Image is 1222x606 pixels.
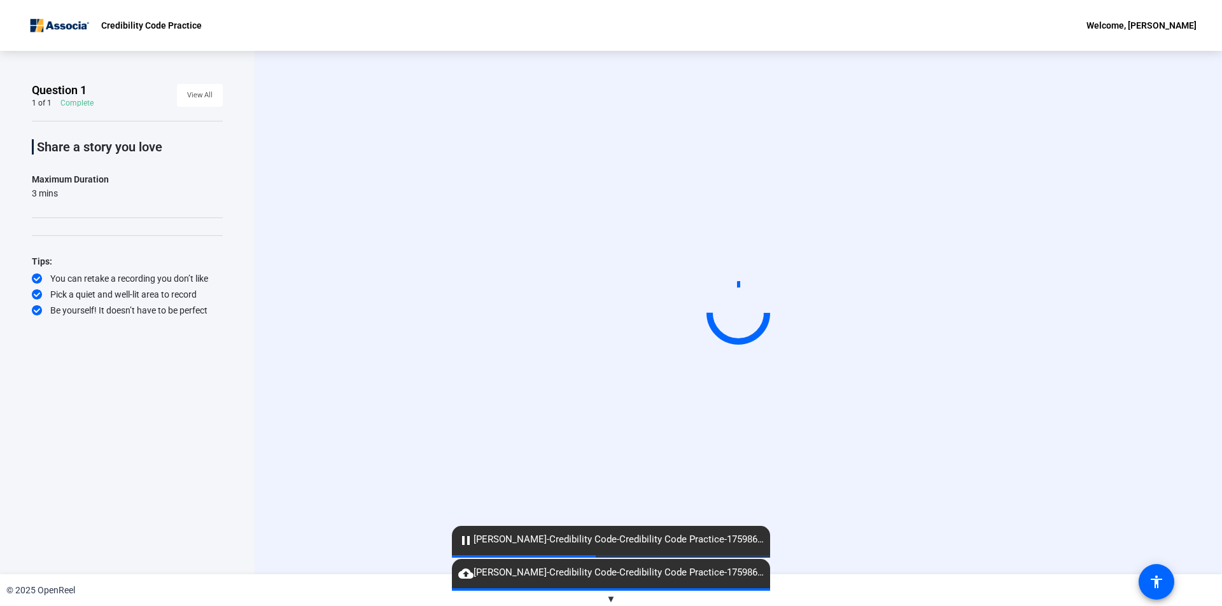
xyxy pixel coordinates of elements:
span: View All [187,86,213,105]
div: Tips: [32,254,223,269]
div: Be yourself! It doesn’t have to be perfect [32,304,223,317]
div: Complete [60,98,94,108]
div: You can retake a recording you don’t like [32,272,223,285]
div: 1 of 1 [32,98,52,108]
span: Question 1 [32,83,87,98]
div: Welcome, [PERSON_NAME] [1086,18,1197,33]
div: Maximum Duration [32,172,109,187]
img: OpenReel logo [25,13,95,38]
div: Pick a quiet and well-lit area to record [32,288,223,301]
span: [PERSON_NAME]-Credibility Code-Credibility Code Practice-1759868930886-webcam [452,532,770,547]
button: View All [177,84,223,107]
mat-icon: pause [458,533,474,548]
span: [PERSON_NAME]-Credibility Code-Credibility Code Practice-1759868912005-webcam [452,565,770,581]
span: ▼ [607,593,616,605]
div: © 2025 OpenReel [6,584,75,597]
mat-icon: accessibility [1149,574,1164,589]
mat-icon: cloud_upload [458,566,474,581]
div: 3 mins [32,187,109,200]
p: Credibility Code Practice [101,18,202,33]
p: Share a story you love [37,139,223,155]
